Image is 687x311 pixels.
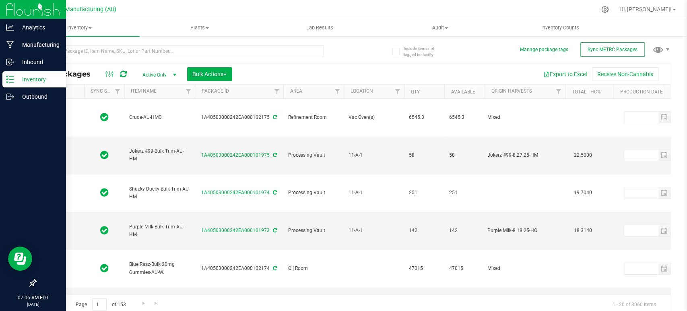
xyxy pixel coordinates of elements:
[129,114,190,121] span: Crude-AU-HMC
[409,227,439,234] span: 142
[619,6,672,12] span: Hi, [PERSON_NAME]!
[14,92,62,102] p: Outbound
[201,228,270,233] a: 1A40503000242EA000101973
[42,70,99,79] span: All Packages
[111,85,124,98] a: Filter
[69,298,132,311] span: Page of 153
[570,225,596,236] span: 18.3140
[14,40,62,50] p: Manufacturing
[530,24,590,31] span: Inventory Counts
[290,88,302,94] a: Area
[349,151,399,159] span: 11-A-1
[391,85,404,98] a: Filter
[295,24,344,31] span: Lab Results
[380,24,500,31] span: Audit
[272,228,277,233] span: Sync from Compliance System
[4,301,62,307] p: [DATE]
[487,151,563,159] div: Value 1: Jokerz #99-8.27.25-HM
[449,189,480,197] span: 251
[272,265,277,271] span: Sync from Compliance System
[201,88,229,94] a: Package ID
[100,225,109,236] span: In Sync
[670,263,684,274] span: Set Current date
[411,89,419,95] a: Qty
[409,151,439,159] span: 58
[449,227,480,234] span: 142
[487,114,563,121] div: Value 1: Mixed
[19,19,140,36] a: Inventory
[409,189,439,197] span: 251
[288,189,339,197] span: Processing Vault
[349,114,399,121] span: Vac Oven(s)
[92,298,107,311] input: 1
[600,6,610,13] div: Manage settings
[350,88,373,94] a: Location
[194,114,285,121] div: 1A40503000242EA000102175
[670,225,683,236] span: select
[658,225,670,236] span: select
[487,227,563,234] div: Value 1: Purple Milk-8.18.25-HO
[670,112,684,123] span: Set Current date
[194,265,285,272] div: 1A40503000242EA000102174
[571,89,600,95] a: Total THC%
[100,263,109,274] span: In Sync
[140,19,260,36] a: Plants
[14,23,62,32] p: Analytics
[538,67,592,81] button: Export to Excel
[129,147,190,163] span: Jokerz #99-Bulk Trim-AU-HM
[6,75,14,83] inline-svg: Inventory
[288,151,339,159] span: Processing Vault
[288,227,339,234] span: Processing Vault
[658,263,670,274] span: select
[670,149,683,161] span: select
[187,67,232,81] button: Bulk Actions
[620,89,662,95] a: Production Date
[658,187,670,199] span: select
[449,151,480,159] span: 58
[14,75,62,84] p: Inventory
[570,187,596,199] span: 19.7040
[570,149,596,161] span: 22.5000
[409,114,439,121] span: 6545.3
[91,88,122,94] a: Sync Status
[491,88,532,94] a: Origin Harvests
[201,152,270,158] a: 1A40503000242EA000101975
[100,112,109,123] span: In Sync
[330,85,344,98] a: Filter
[272,152,277,158] span: Sync from Compliance System
[670,263,683,274] span: select
[129,261,190,276] span: Blue Razz-Bulk 20mg Gummies-AU-W.
[35,45,324,57] input: Search Package ID, Item Name, SKU, Lot or Part Number...
[100,149,109,161] span: In Sync
[272,114,277,120] span: Sync from Compliance System
[349,227,399,234] span: 11-A-1
[658,112,670,123] span: select
[670,187,684,199] span: Set Current date
[409,265,439,272] span: 47015
[272,190,277,195] span: Sync from Compliance System
[100,187,109,198] span: In Sync
[349,189,399,197] span: 11-A-1
[129,223,190,238] span: Purple Milk-Bulk Trim-AU-HM
[449,265,480,272] span: 47015
[151,298,162,309] a: Go to the last page
[6,58,14,66] inline-svg: Inbound
[131,88,157,94] a: Item Name
[592,67,658,81] button: Receive Non-Cannabis
[288,265,339,272] span: Oil Room
[129,185,190,201] span: Shucky Ducky-Bulk Trim-AU-HM
[380,19,500,36] a: Audit
[6,23,14,31] inline-svg: Analytics
[670,187,683,199] span: select
[192,71,227,77] span: Bulk Actions
[658,149,670,161] span: select
[288,114,339,121] span: Refinement Room
[670,149,684,161] span: Set Current date
[8,247,32,271] iframe: Resource center
[140,24,260,31] span: Plants
[270,85,283,98] a: Filter
[260,19,380,36] a: Lab Results
[403,46,444,58] span: Include items not tagged for facility
[500,19,620,36] a: Inventory Counts
[138,298,149,309] a: Go to the next page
